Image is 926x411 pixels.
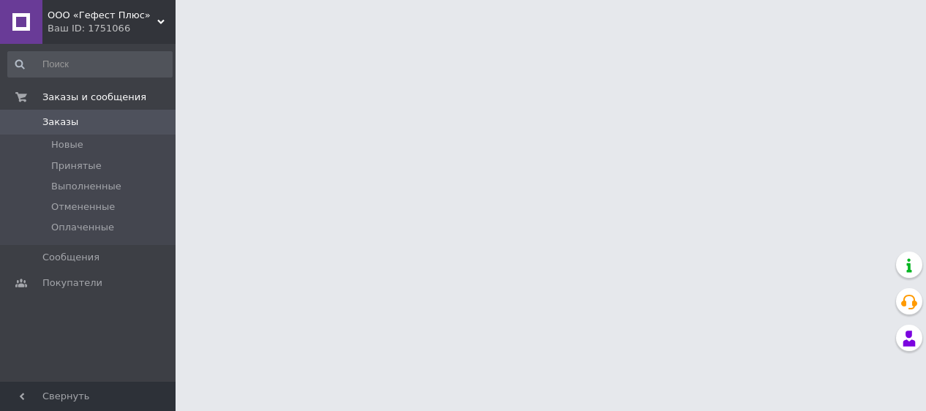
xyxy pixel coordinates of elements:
[51,180,121,193] span: Выполненные
[42,116,78,129] span: Заказы
[51,221,114,234] span: Оплаченные
[48,9,157,22] span: ООО «Гефест Плюс»
[48,22,176,35] div: Ваш ID: 1751066
[7,51,173,78] input: Поиск
[51,138,83,151] span: Новые
[51,159,102,173] span: Принятые
[51,200,115,214] span: Отмененные
[42,276,102,290] span: Покупатели
[42,91,146,104] span: Заказы и сообщения
[42,251,99,264] span: Сообщения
